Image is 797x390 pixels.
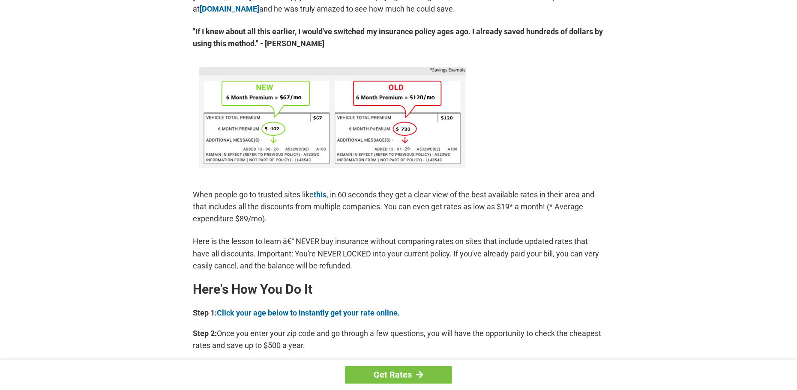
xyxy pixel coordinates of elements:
[314,190,327,199] a: this
[193,26,604,50] strong: "If I knew about all this earlier, I would've switched my insurance policy ages ago. I already sa...
[193,329,217,338] b: Step 2:
[200,4,259,13] a: [DOMAIN_NAME]
[217,308,400,317] a: Click your age below to instantly get your rate online.
[193,235,604,271] p: Here is the lesson to learn â€“ NEVER buy insurance without comparing rates on sites that include...
[193,189,604,225] p: When people go to trusted sites like , in 60 seconds they get a clear view of the best available ...
[199,67,466,168] img: savings
[193,308,217,317] b: Step 1:
[193,283,604,296] h2: Here's How You Do It
[193,327,604,351] p: Once you enter your zip code and go through a few questions, you will have the opportunity to che...
[345,366,452,384] a: Get Rates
